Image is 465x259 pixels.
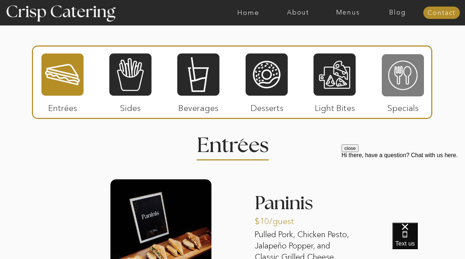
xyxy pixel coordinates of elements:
[392,223,465,259] iframe: podium webchat widget bubble
[39,96,87,117] p: Entrées
[197,135,268,150] h2: Entrees
[255,194,356,217] h3: Paninis
[174,96,222,117] p: Beverages
[273,9,323,16] a: About
[106,96,154,117] p: Sides
[373,9,422,16] a: Blog
[323,9,373,16] a: Menus
[423,9,460,17] a: Contact
[341,144,465,232] iframe: podium webchat widget prompt
[255,209,303,230] p: $10/guest
[223,9,273,16] a: Home
[243,96,291,117] p: Desserts
[311,96,359,117] p: Light Bites
[379,96,427,117] p: Specials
